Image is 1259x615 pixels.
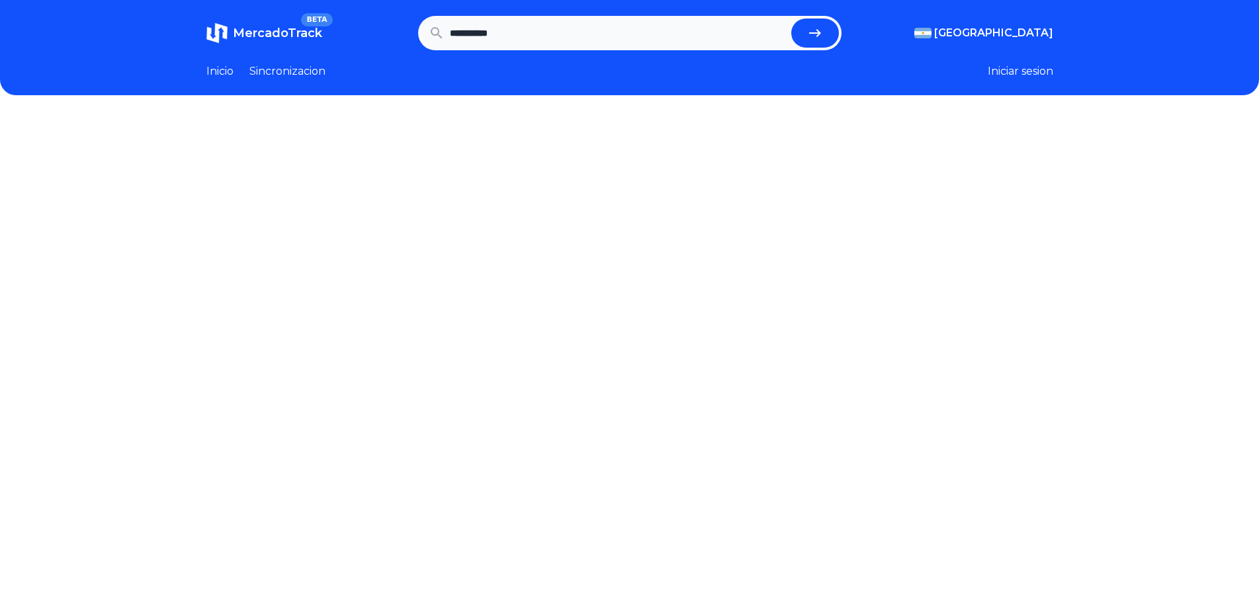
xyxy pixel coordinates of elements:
[914,25,1053,41] button: [GEOGRAPHIC_DATA]
[206,63,234,79] a: Inicio
[249,63,326,79] a: Sincronizacion
[988,63,1053,79] button: Iniciar sesion
[934,25,1053,41] span: [GEOGRAPHIC_DATA]
[301,13,332,26] span: BETA
[233,26,322,40] span: MercadoTrack
[206,22,322,44] a: MercadoTrackBETA
[206,22,228,44] img: MercadoTrack
[914,28,932,38] img: Argentina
